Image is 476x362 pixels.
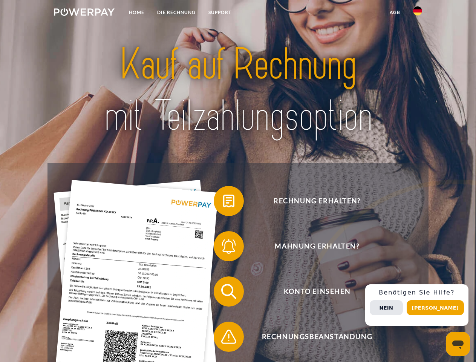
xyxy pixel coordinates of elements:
img: qb_bell.svg [219,237,238,256]
img: logo-powerpay-white.svg [54,8,115,16]
img: qb_search.svg [219,282,238,301]
span: Konto einsehen [225,276,409,307]
div: Schnellhilfe [365,284,468,326]
span: Mahnung erhalten? [225,231,409,261]
button: Mahnung erhalten? [214,231,410,261]
h3: Benötigen Sie Hilfe? [370,289,464,296]
img: qb_warning.svg [219,327,238,346]
a: SUPPORT [202,6,238,19]
a: agb [383,6,407,19]
button: Konto einsehen [214,276,410,307]
span: Rechnung erhalten? [225,186,409,216]
button: Nein [370,300,403,315]
a: Home [122,6,151,19]
span: Rechnungsbeanstandung [225,322,409,352]
button: Rechnungsbeanstandung [214,322,410,352]
a: DIE RECHNUNG [151,6,202,19]
iframe: Schaltfläche zum Öffnen des Messaging-Fensters [446,332,470,356]
img: qb_bill.svg [219,192,238,210]
img: de [413,6,422,15]
button: Rechnung erhalten? [214,186,410,216]
button: [PERSON_NAME] [407,300,464,315]
img: title-powerpay_de.svg [72,36,404,144]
